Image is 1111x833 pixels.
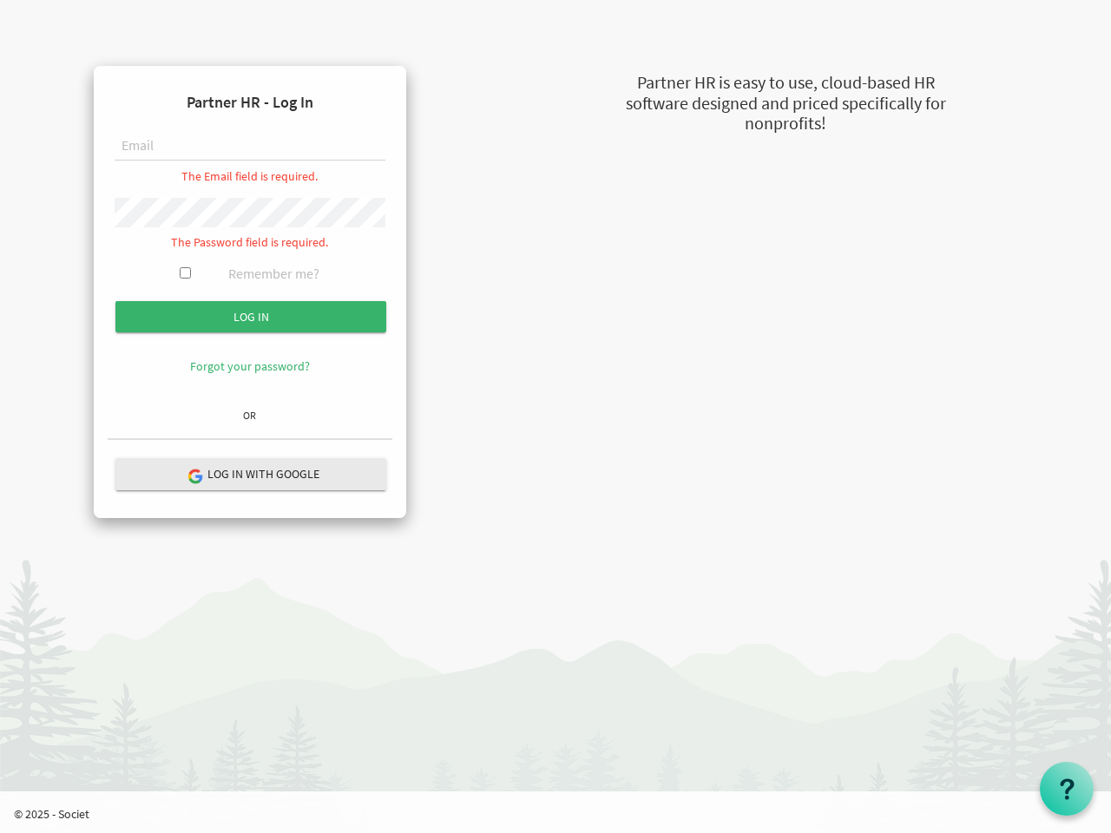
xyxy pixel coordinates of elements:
div: nonprofits! [538,111,1033,136]
label: Remember me? [228,264,319,284]
div: software designed and priced specifically for [538,91,1033,116]
input: Email [115,132,385,161]
a: Forgot your password? [190,358,310,374]
h6: OR [108,410,392,421]
span: The Email field is required. [181,168,318,184]
input: Log in [115,301,386,332]
img: google-logo.png [187,468,202,483]
h4: Partner HR - Log In [108,80,392,125]
p: © 2025 - Societ [14,805,1111,823]
div: Partner HR is easy to use, cloud-based HR [538,70,1033,95]
button: Log in with Google [115,458,386,490]
span: The Password field is required. [171,234,328,250]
